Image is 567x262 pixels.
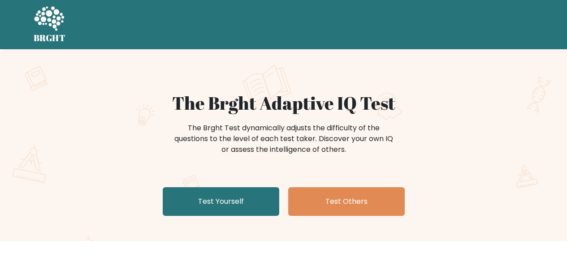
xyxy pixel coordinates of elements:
a: BRGHT [34,4,66,46]
a: Test Others [288,187,405,216]
h5: BRGHT [34,33,66,43]
h1: The Brght Adaptive IQ Test [65,92,502,114]
div: The Brght Test dynamically adjusts the difficulty of the questions to the level of each test take... [172,123,396,155]
a: Test Yourself [163,187,279,216]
